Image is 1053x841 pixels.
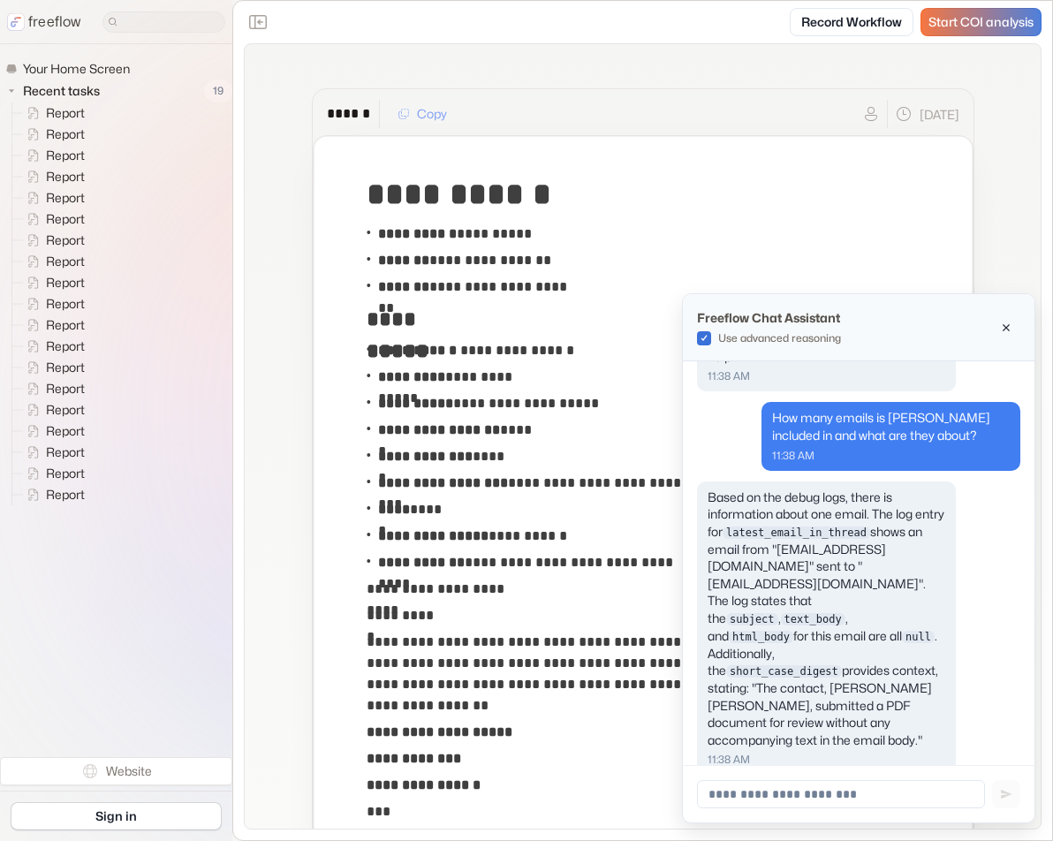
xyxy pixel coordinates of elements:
a: Report [12,336,92,357]
code: subject [726,613,778,625]
span: Report [42,401,90,419]
a: Report [12,124,92,145]
a: Your Home Screen [5,58,137,80]
p: 11:38 AM [708,752,945,768]
a: freeflow [7,11,81,33]
span: Report [42,125,90,143]
span: Based on the debug logs, there is information about one email. [708,489,892,522]
span: Report [42,359,90,376]
a: Report [12,357,92,378]
p: 11:38 AM [772,448,1010,464]
span: Report [42,380,90,398]
span: Report [42,337,90,355]
p: [DATE] [920,105,959,124]
span: 19 [204,80,232,102]
a: Report [12,145,92,166]
a: Start COI analysis [920,8,1042,36]
a: Report [12,293,92,314]
code: null [902,631,935,643]
span: Hello! I can answer questions about this Evidence of Insurance check based on our detailed agent ... [708,297,928,364]
button: Copy [387,100,458,128]
button: Close chat [992,314,1020,342]
a: Report [12,314,92,336]
a: Report [12,399,92,420]
code: short_case_digest [726,665,842,678]
span: Start COI analysis [928,15,1034,30]
span: Report [42,316,90,334]
a: Report [12,420,92,442]
code: latest_email_in_thread [723,527,870,539]
a: Report [12,442,92,463]
a: Sign in [11,802,222,830]
p: Use advanced reasoning [718,330,841,346]
a: Report [12,102,92,124]
span: Report [42,189,90,207]
button: Recent tasks [5,80,107,102]
a: Report [12,463,92,484]
span: The log entry for shows an email from "[EMAIL_ADDRESS][DOMAIN_NAME]" sent to "[EMAIL_ADDRESS][DOM... [708,506,944,643]
span: Additionally, the provides context, stating: "The contact, [PERSON_NAME] [PERSON_NAME], submitted... [708,646,938,747]
button: Close the sidebar [244,8,272,36]
a: Report [12,166,92,187]
button: Send message [992,780,1020,808]
a: Report [12,208,92,230]
span: Report [42,231,90,249]
a: Report [12,272,92,293]
span: Your Home Screen [19,60,135,78]
span: How many emails is [PERSON_NAME] included in and what are they about? [772,410,990,443]
span: Report [42,486,90,504]
code: html_body [729,631,793,643]
span: Report [42,465,90,482]
span: Report [42,253,90,270]
span: Report [42,295,90,313]
code: text_body [781,613,845,625]
p: freeflow [28,11,81,33]
span: Report [42,443,90,461]
a: Report [12,251,92,272]
span: Report [42,422,90,440]
a: Report [12,378,92,399]
span: Report [42,274,90,292]
a: Report [12,230,92,251]
span: Report [42,104,90,122]
a: Record Workflow [790,8,913,36]
span: Report [42,147,90,164]
p: 11:38 AM [708,368,945,384]
span: Report [42,210,90,228]
p: Freeflow Chat Assistant [697,308,840,327]
a: Report [12,484,92,505]
span: Recent tasks [19,82,105,100]
a: Report [12,187,92,208]
span: Report [42,168,90,186]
